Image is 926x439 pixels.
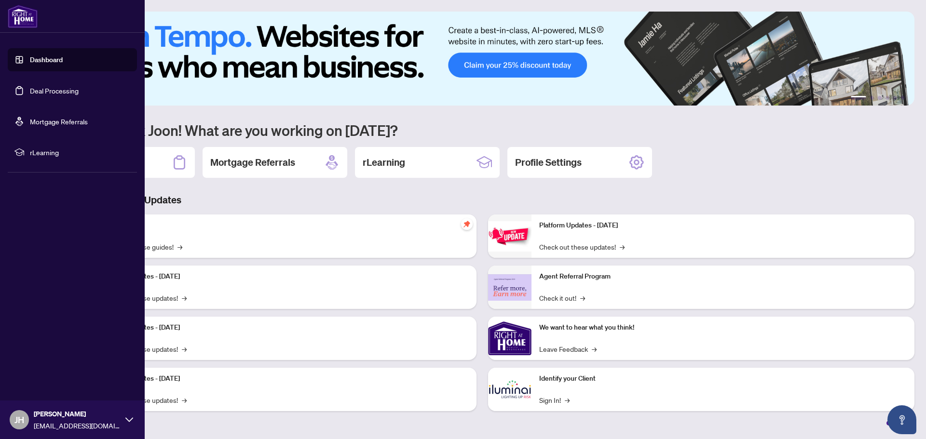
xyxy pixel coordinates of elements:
img: Identify your Client [488,368,531,411]
h2: rLearning [363,156,405,169]
span: → [580,293,585,303]
span: rLearning [30,147,130,158]
a: Check it out!→ [539,293,585,303]
button: 3 [878,96,882,100]
span: → [182,395,187,405]
p: Agent Referral Program [539,271,907,282]
img: Slide 0 [50,12,914,106]
button: 2 [870,96,874,100]
a: Mortgage Referrals [30,117,88,126]
span: [EMAIL_ADDRESS][DOMAIN_NAME] [34,420,121,431]
span: pushpin [461,218,473,230]
p: We want to hear what you think! [539,322,907,333]
button: Open asap [887,405,916,434]
button: 4 [885,96,889,100]
a: Leave Feedback→ [539,344,597,354]
p: Platform Updates - [DATE] [539,220,907,231]
span: → [182,293,187,303]
span: → [182,344,187,354]
span: → [177,241,182,252]
span: → [592,344,597,354]
img: logo [8,5,38,28]
button: 5 [893,96,897,100]
span: → [565,395,570,405]
a: Sign In!→ [539,395,570,405]
button: 6 [901,96,905,100]
p: Platform Updates - [DATE] [101,322,469,333]
a: Deal Processing [30,86,79,95]
p: Self-Help [101,220,469,231]
a: Dashboard [30,55,63,64]
h3: Brokerage & Industry Updates [50,193,914,207]
h2: Mortgage Referrals [210,156,295,169]
span: JH [14,413,24,426]
p: Platform Updates - [DATE] [101,271,469,282]
span: [PERSON_NAME] [34,409,121,419]
img: Platform Updates - June 23, 2025 [488,221,531,252]
p: Identify your Client [539,373,907,384]
button: 1 [851,96,866,100]
h2: Profile Settings [515,156,582,169]
h1: Welcome back Joon! What are you working on [DATE]? [50,121,914,139]
a: Check out these updates!→ [539,241,625,252]
span: → [620,241,625,252]
p: Platform Updates - [DATE] [101,373,469,384]
img: We want to hear what you think! [488,317,531,360]
img: Agent Referral Program [488,274,531,301]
